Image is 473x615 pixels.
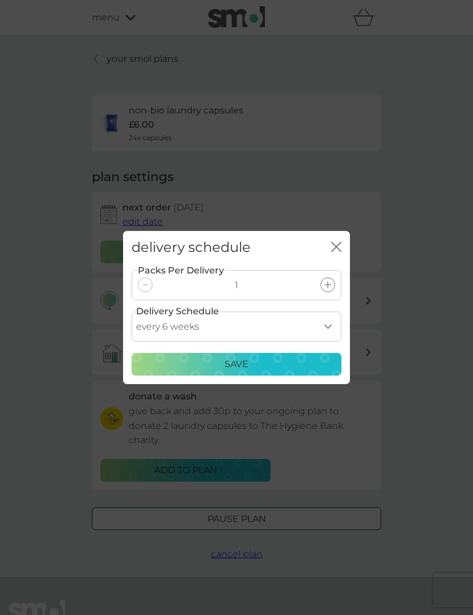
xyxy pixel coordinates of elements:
h2: delivery schedule [132,239,251,256]
button: close [331,242,341,254]
label: Delivery Schedule [136,304,219,319]
p: 1 [235,278,238,293]
label: Packs Per Delivery [137,263,225,278]
p: Save [225,357,248,372]
button: Save [132,353,341,376]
